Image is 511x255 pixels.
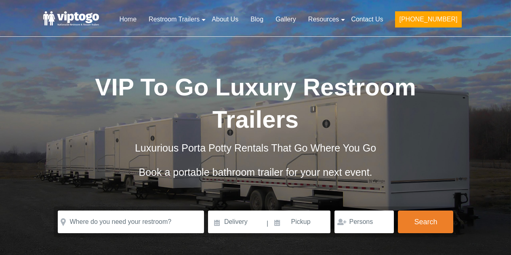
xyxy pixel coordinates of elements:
input: Persons [334,211,394,233]
input: Delivery [208,211,266,233]
input: Where do you need your restroom? [58,211,204,233]
a: Gallery [269,11,302,28]
button: [PHONE_NUMBER] [395,11,461,27]
a: [PHONE_NUMBER] [389,11,467,32]
span: VIP To Go Luxury Restroom Trailers [95,74,416,133]
button: Search [398,211,453,233]
input: Pickup [269,211,331,233]
a: Blog [244,11,269,28]
a: Restroom Trailers [143,11,206,28]
span: | [267,211,268,236]
a: About Us [206,11,244,28]
a: Resources [302,11,345,28]
span: Book a portable bathroom trailer for your next event. [139,166,372,178]
a: Home [113,11,143,28]
span: Luxurious Porta Potty Rentals That Go Where You Go [135,142,376,154]
a: Contact Us [345,11,389,28]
